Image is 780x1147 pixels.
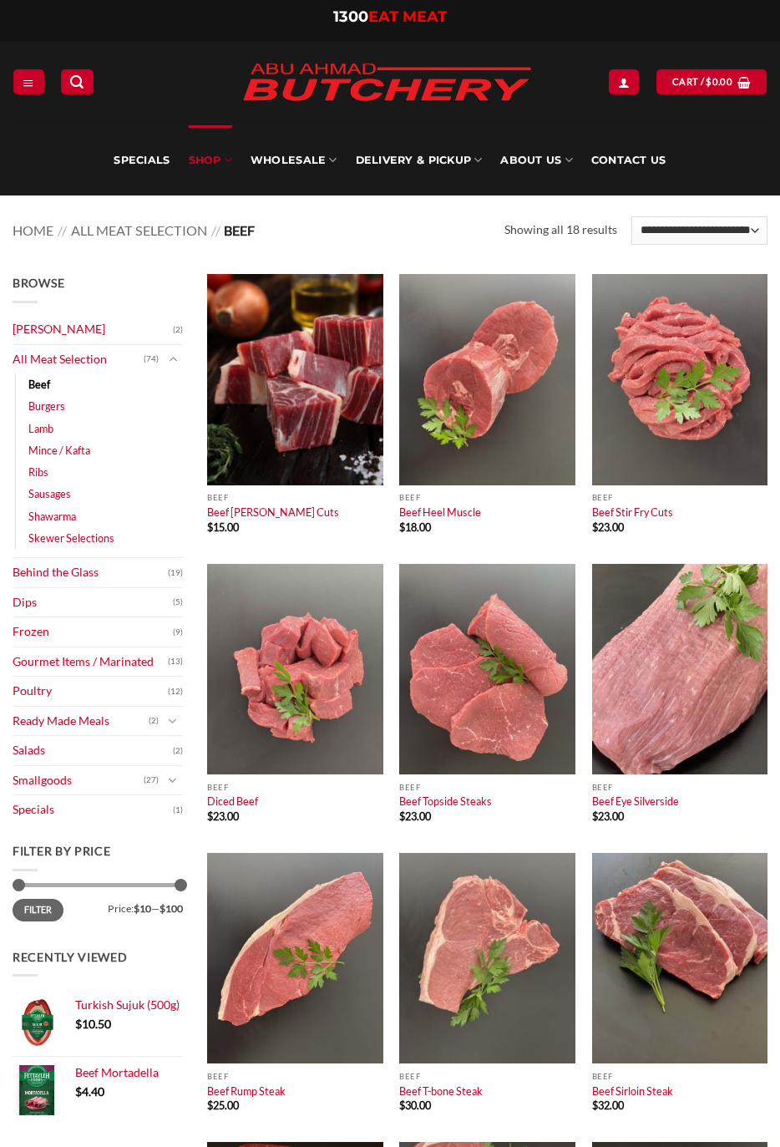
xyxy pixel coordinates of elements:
[706,76,732,87] bdi: 0.00
[399,783,575,792] p: Beef
[13,677,168,706] a: Poultry
[163,350,183,368] button: Toggle
[592,853,768,1063] img: Beef Sirloin Steak
[591,125,666,195] a: Contact Us
[399,505,481,519] a: Beef Heel Muscle
[13,766,144,795] a: Smallgoods
[75,1084,104,1099] bdi: 4.40
[609,69,639,94] a: Login
[592,505,673,519] a: Beef Stir Fry Cuts
[399,520,405,534] span: $
[592,809,624,823] bdi: 23.00
[13,795,173,825] a: Specials
[399,564,575,774] img: Beef Topside Steaks
[75,1065,159,1079] span: Beef Mortadella
[173,317,183,343] span: (2)
[399,853,575,1063] img: Beef T-bone Steak
[144,768,159,793] span: (27)
[500,125,572,195] a: About Us
[399,1072,575,1081] p: Beef
[28,461,48,483] a: Ribs
[13,345,144,374] a: All Meat Selection
[356,125,483,195] a: Delivery & Pickup
[656,69,767,94] a: View cart
[592,1084,673,1098] a: Beef Sirloin Steak
[399,809,431,823] bdi: 23.00
[333,8,368,26] span: 1300
[13,315,173,344] a: [PERSON_NAME]
[173,620,183,645] span: (9)
[592,809,598,823] span: $
[207,809,239,823] bdi: 23.00
[592,1099,624,1112] bdi: 32.00
[207,809,213,823] span: $
[160,902,183,915] span: $100
[207,493,383,502] p: Beef
[75,1017,111,1031] bdi: 10.50
[28,483,71,505] a: Sausages
[173,798,183,823] span: (1)
[173,738,183,764] span: (2)
[333,8,447,26] a: 1300EAT MEAT
[13,276,64,290] span: Browse
[592,1099,598,1112] span: $
[75,1084,82,1099] span: $
[75,1065,183,1080] a: Beef Mortadella
[631,216,767,245] select: Shop order
[207,794,258,808] a: Diced Beef
[134,902,151,915] span: $10
[13,844,111,858] span: Filter by price
[173,590,183,615] span: (5)
[61,69,93,94] a: Search
[189,125,232,195] a: SHOP
[399,493,575,502] p: Beef
[149,708,159,733] span: (2)
[592,783,768,792] p: Beef
[13,736,173,765] a: Salads
[368,8,447,26] span: EAT MEAT
[592,564,768,774] img: Beef Eye Silverside
[75,997,180,1012] span: Turkish Sujuk (500g)
[251,125,337,195] a: Wholesale
[207,1099,213,1112] span: $
[399,274,575,485] img: Beef Heel Muscle
[71,222,207,238] a: All Meat Selection
[28,418,53,439] a: Lamb
[13,558,168,587] a: Behind the Glass
[706,74,712,89] span: $
[13,69,43,94] a: Menu
[75,1017,82,1031] span: $
[207,1099,239,1112] bdi: 25.00
[13,222,53,238] a: Home
[228,52,545,115] img: Abu Ahmad Butchery
[207,520,239,534] bdi: 15.00
[114,125,170,195] a: Specials
[75,997,183,1013] a: Turkish Sujuk (500g)
[13,588,173,617] a: Dips
[144,347,159,372] span: (74)
[13,647,168,677] a: Gourmet Items / Marinated
[592,274,768,485] img: Beef Stir Fry Cuts
[13,617,173,647] a: Frozen
[504,221,617,240] p: Showing all 18 results
[592,520,598,534] span: $
[207,505,339,519] a: Beef [PERSON_NAME] Cuts
[207,274,383,485] img: Beef Curry Cuts
[163,712,183,730] button: Toggle
[28,527,114,549] a: Skewer Selections
[207,853,383,1063] img: Beef Rump Steak
[28,373,50,395] a: Beef
[13,707,149,736] a: Ready Made Meals
[28,395,65,417] a: Burgers
[207,520,213,534] span: $
[207,1084,286,1098] a: Beef Rump Steak
[207,564,383,774] img: Diced Beef
[207,1072,383,1081] p: Beef
[592,1072,768,1081] p: Beef
[399,1099,405,1112] span: $
[399,794,492,808] a: Beef Topside Steaks
[592,493,768,502] p: Beef
[211,222,220,238] span: //
[399,1099,431,1112] bdi: 30.00
[13,899,183,914] div: Price: —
